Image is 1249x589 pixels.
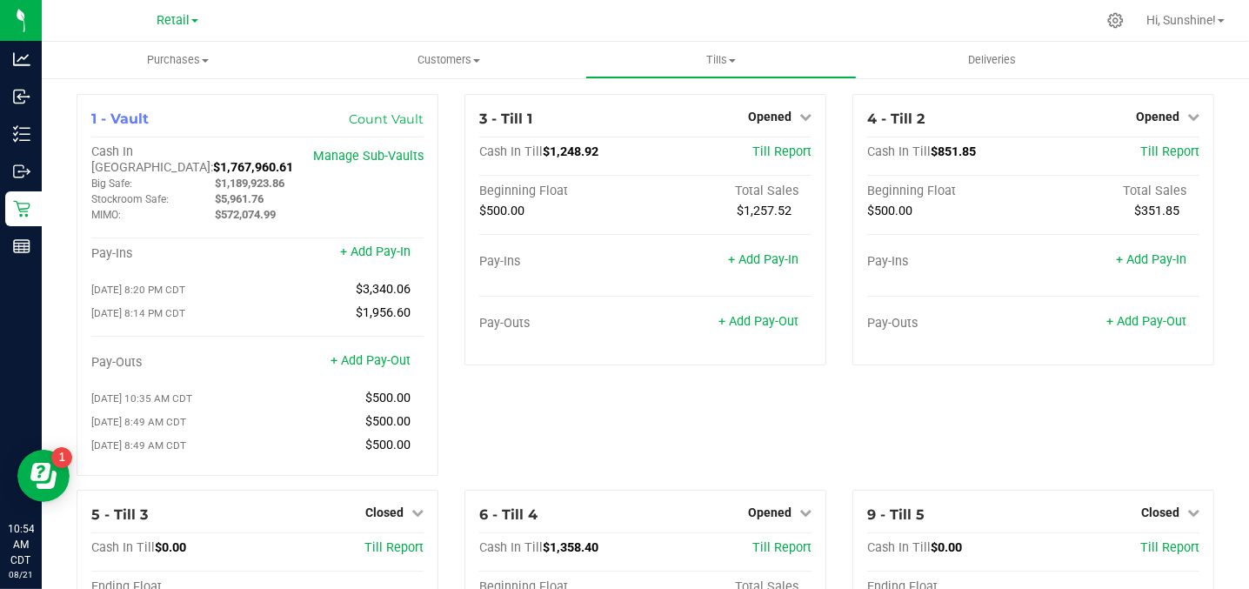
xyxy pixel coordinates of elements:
[91,355,257,371] div: Pay-Outs
[737,204,791,218] span: $1,257.52
[1106,314,1186,329] a: + Add Pay-Out
[213,160,293,175] span: $1,767,960.61
[365,414,411,429] span: $500.00
[931,144,976,159] span: $851.85
[748,505,791,519] span: Opened
[718,314,798,329] a: + Add Pay-Out
[1033,184,1199,199] div: Total Sales
[1146,13,1216,27] span: Hi, Sunshine!
[42,52,313,68] span: Purchases
[479,506,538,523] span: 6 - Till 4
[1134,204,1179,218] span: $351.85
[857,42,1128,78] a: Deliveries
[349,111,424,127] a: Count Vault
[479,254,645,270] div: Pay-Ins
[91,177,132,190] span: Big Safe:
[13,200,30,218] inline-svg: Retail
[945,52,1040,68] span: Deliveries
[356,282,411,297] span: $3,340.06
[91,209,121,221] span: MIMO:
[91,439,186,452] span: [DATE] 8:49 AM CDT
[91,392,192,405] span: [DATE] 10:35 AM CDT
[331,353,411,368] a: + Add Pay-Out
[215,192,264,205] span: $5,961.76
[314,52,584,68] span: Customers
[8,568,34,581] p: 08/21
[645,184,812,199] div: Total Sales
[91,193,169,205] span: Stockroom Safe:
[585,42,857,78] a: Tills
[931,540,962,555] span: $0.00
[867,540,931,555] span: Cash In Till
[479,316,645,331] div: Pay-Outs
[1136,110,1179,124] span: Opened
[13,163,30,180] inline-svg: Outbound
[1141,505,1179,519] span: Closed
[748,110,791,124] span: Opened
[13,50,30,68] inline-svg: Analytics
[13,238,30,255] inline-svg: Reports
[479,144,543,159] span: Cash In Till
[365,391,411,405] span: $500.00
[867,316,1033,331] div: Pay-Outs
[155,540,186,555] span: $0.00
[91,540,155,555] span: Cash In Till
[8,521,34,568] p: 10:54 AM CDT
[867,254,1033,270] div: Pay-Ins
[365,505,404,519] span: Closed
[1140,144,1199,159] a: Till Report
[91,416,186,428] span: [DATE] 8:49 AM CDT
[867,184,1033,199] div: Beginning Float
[479,540,543,555] span: Cash In Till
[340,244,411,259] a: + Add Pay-In
[215,177,284,190] span: $1,189,923.86
[91,506,148,523] span: 5 - Till 3
[313,42,584,78] a: Customers
[1116,252,1186,267] a: + Add Pay-In
[356,305,411,320] span: $1,956.60
[91,110,149,127] span: 1 - Vault
[13,88,30,105] inline-svg: Inbound
[1140,540,1199,555] a: Till Report
[91,144,213,175] span: Cash In [GEOGRAPHIC_DATA]:
[51,447,72,468] iframe: Resource center unread badge
[867,144,931,159] span: Cash In Till
[91,246,257,262] div: Pay-Ins
[17,450,70,502] iframe: Resource center
[42,42,313,78] a: Purchases
[867,110,925,127] span: 4 - Till 2
[867,506,925,523] span: 9 - Till 5
[364,540,424,555] a: Till Report
[313,149,424,164] a: Manage Sub-Vaults
[586,52,856,68] span: Tills
[91,284,185,296] span: [DATE] 8:20 PM CDT
[13,125,30,143] inline-svg: Inventory
[215,208,276,221] span: $572,074.99
[479,204,524,218] span: $500.00
[728,252,798,267] a: + Add Pay-In
[91,307,185,319] span: [DATE] 8:14 PM CDT
[867,204,912,218] span: $500.00
[365,438,411,452] span: $500.00
[543,540,598,555] span: $1,358.40
[157,13,190,28] span: Retail
[479,184,645,199] div: Beginning Float
[543,144,598,159] span: $1,248.92
[479,110,532,127] span: 3 - Till 1
[752,540,812,555] a: Till Report
[752,144,812,159] a: Till Report
[1105,12,1126,29] div: Manage settings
